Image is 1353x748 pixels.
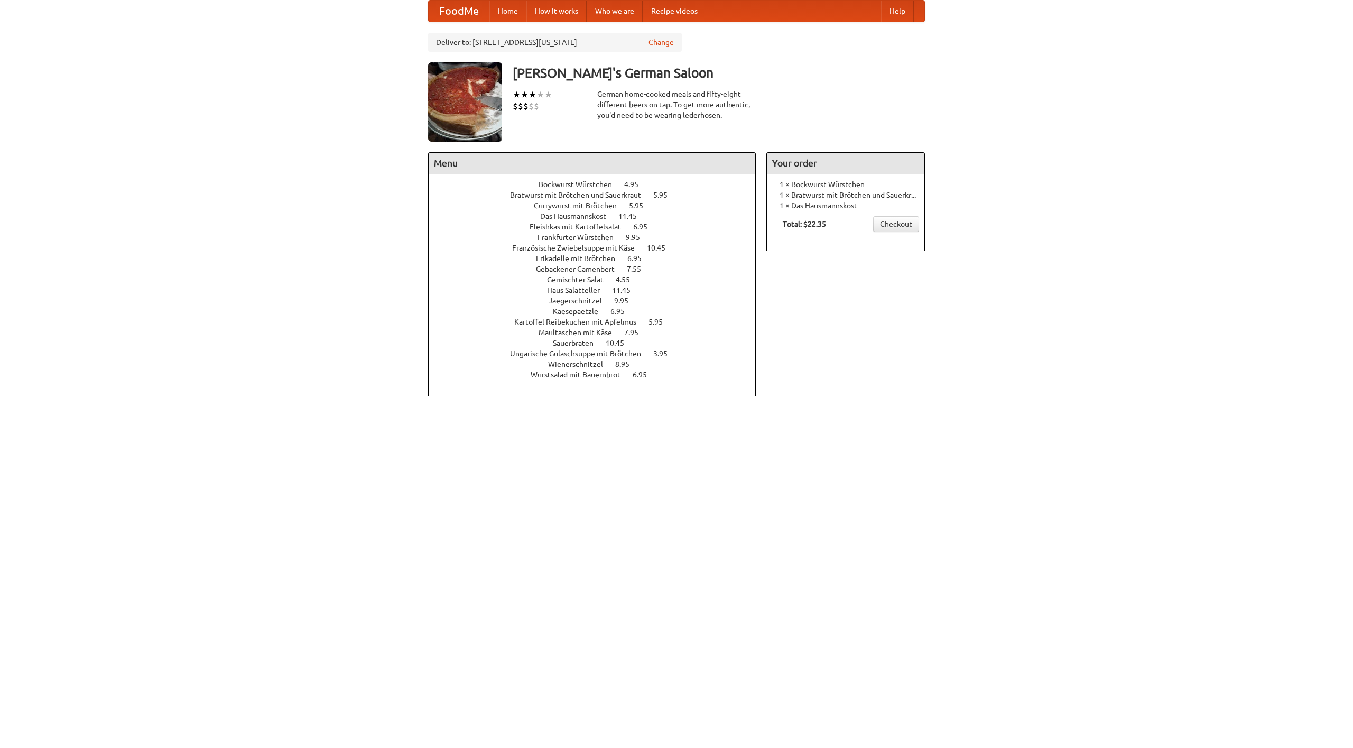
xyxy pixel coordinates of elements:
span: 10.45 [647,244,676,252]
a: Currywurst mit Brötchen 5.95 [534,201,663,210]
img: angular.jpg [428,62,502,142]
a: Gemischter Salat 4.55 [547,275,650,284]
span: 7.55 [627,265,652,273]
b: Total: $22.35 [783,220,826,228]
li: $ [529,100,534,112]
span: Das Hausmannskost [540,212,617,220]
span: Wurstsalad mit Bauernbrot [531,371,631,379]
a: How it works [526,1,587,22]
a: Jaegerschnitzel 9.95 [549,297,648,305]
span: 11.45 [612,286,641,294]
a: Das Hausmannskost 11.45 [540,212,656,220]
span: Bratwurst mit Brötchen und Sauerkraut [510,191,652,199]
a: Frankfurter Würstchen 9.95 [538,233,660,242]
div: German home-cooked meals and fifty-eight different beers on tap. To get more authentic, you'd nee... [597,89,756,121]
a: Bockwurst Würstchen 4.95 [539,180,658,189]
a: Checkout [873,216,919,232]
li: ★ [544,89,552,100]
span: Kaesepaetzle [553,307,609,316]
li: ★ [521,89,529,100]
span: Französische Zwiebelsuppe mit Käse [512,244,645,252]
li: $ [523,100,529,112]
h4: Menu [429,153,755,174]
span: 6.95 [633,223,658,231]
div: Deliver to: [STREET_ADDRESS][US_STATE] [428,33,682,52]
span: 8.95 [615,360,640,368]
span: Fleishkas mit Kartoffelsalat [530,223,632,231]
li: 1 × Bratwurst mit Brötchen und Sauerkraut [772,190,919,200]
span: 9.95 [626,233,651,242]
span: 9.95 [614,297,639,305]
li: ★ [513,89,521,100]
a: Haus Salatteller 11.45 [547,286,650,294]
a: Sauerbraten 10.45 [553,339,644,347]
span: Gemischter Salat [547,275,614,284]
span: Bockwurst Würstchen [539,180,623,189]
span: 3.95 [653,349,678,358]
a: Wurstsalad mit Bauernbrot 6.95 [531,371,666,379]
a: Bratwurst mit Brötchen und Sauerkraut 5.95 [510,191,687,199]
a: Französische Zwiebelsuppe mit Käse 10.45 [512,244,685,252]
li: ★ [536,89,544,100]
span: Haus Salatteller [547,286,610,294]
li: $ [518,100,523,112]
li: $ [513,100,518,112]
span: Jaegerschnitzel [549,297,613,305]
li: ★ [529,89,536,100]
span: Currywurst mit Brötchen [534,201,627,210]
span: 4.55 [616,275,641,284]
span: 11.45 [618,212,647,220]
span: 5.95 [629,201,654,210]
span: 6.95 [633,371,657,379]
span: Maultaschen mit Käse [539,328,623,337]
h3: [PERSON_NAME]'s German Saloon [513,62,925,84]
span: 10.45 [606,339,635,347]
span: Frikadelle mit Brötchen [536,254,626,263]
a: Kaesepaetzle 6.95 [553,307,644,316]
a: Who we are [587,1,643,22]
span: 7.95 [624,328,649,337]
span: 4.95 [624,180,649,189]
a: Gebackener Camenbert 7.55 [536,265,661,273]
span: 6.95 [610,307,635,316]
h4: Your order [767,153,924,174]
a: Kartoffel Reibekuchen mit Apfelmus 5.95 [514,318,682,326]
span: Gebackener Camenbert [536,265,625,273]
a: FoodMe [429,1,489,22]
li: $ [534,100,539,112]
a: Ungarische Gulaschsuppe mit Brötchen 3.95 [510,349,687,358]
a: Home [489,1,526,22]
a: Change [648,37,674,48]
a: Wienerschnitzel 8.95 [548,360,649,368]
a: Frikadelle mit Brötchen 6.95 [536,254,661,263]
span: Ungarische Gulaschsuppe mit Brötchen [510,349,652,358]
a: Recipe videos [643,1,706,22]
span: Sauerbraten [553,339,604,347]
a: Fleishkas mit Kartoffelsalat 6.95 [530,223,667,231]
span: Frankfurter Würstchen [538,233,624,242]
li: 1 × Das Hausmannskost [772,200,919,211]
span: 6.95 [627,254,652,263]
span: 5.95 [648,318,673,326]
a: Maultaschen mit Käse 7.95 [539,328,658,337]
span: 5.95 [653,191,678,199]
a: Help [881,1,914,22]
li: 1 × Bockwurst Würstchen [772,179,919,190]
span: Wienerschnitzel [548,360,614,368]
span: Kartoffel Reibekuchen mit Apfelmus [514,318,647,326]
